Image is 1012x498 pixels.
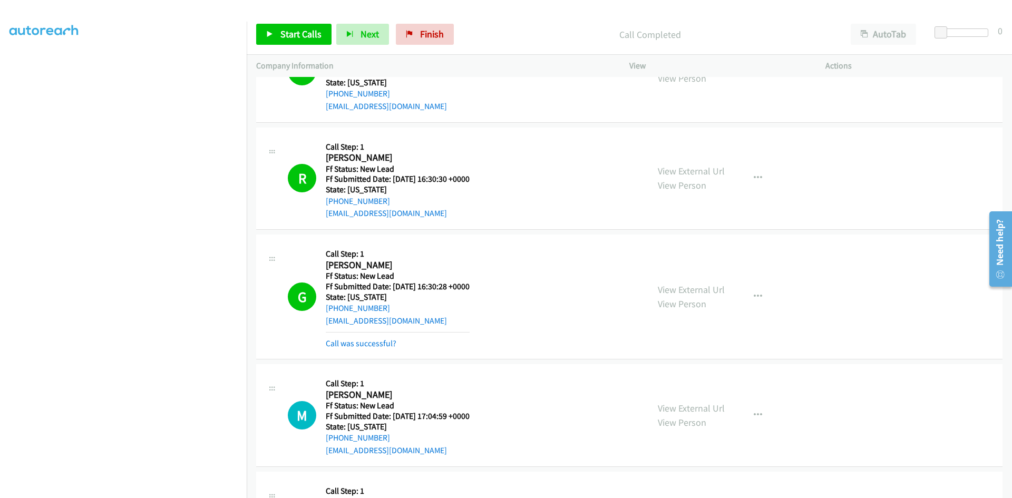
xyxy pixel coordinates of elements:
[326,433,390,443] a: [PHONE_NUMBER]
[256,24,332,45] a: Start Calls
[326,184,470,195] h5: State: [US_STATE]
[326,196,390,206] a: [PHONE_NUMBER]
[288,164,316,192] h1: R
[981,207,1012,291] iframe: Resource Center
[326,422,470,432] h5: State: [US_STATE]
[288,401,316,429] h1: M
[326,101,447,111] a: [EMAIL_ADDRESS][DOMAIN_NAME]
[326,338,396,348] a: Call was successful?
[396,24,454,45] a: Finish
[998,24,1003,38] div: 0
[940,28,988,37] div: Delay between calls (in seconds)
[326,152,470,164] h2: [PERSON_NAME]
[468,27,832,42] p: Call Completed
[326,77,470,88] h5: State: [US_STATE]
[658,165,725,177] a: View External Url
[326,389,470,401] h2: [PERSON_NAME]
[326,174,470,184] h5: Ff Submitted Date: [DATE] 16:30:30 +0000
[361,28,379,40] span: Next
[326,292,470,302] h5: State: [US_STATE]
[288,401,316,429] div: The call is yet to be attempted
[658,402,725,414] a: View External Url
[280,28,322,40] span: Start Calls
[658,416,706,428] a: View Person
[326,208,447,218] a: [EMAIL_ADDRESS][DOMAIN_NAME]
[326,378,470,389] h5: Call Step: 1
[336,24,389,45] button: Next
[326,271,470,281] h5: Ff Status: New Lead
[658,284,725,296] a: View External Url
[326,89,390,99] a: [PHONE_NUMBER]
[326,486,470,496] h5: Call Step: 1
[851,24,916,45] button: AutoTab
[326,281,470,292] h5: Ff Submitted Date: [DATE] 16:30:28 +0000
[326,445,447,455] a: [EMAIL_ADDRESS][DOMAIN_NAME]
[658,72,706,84] a: View Person
[658,298,706,310] a: View Person
[326,164,470,174] h5: Ff Status: New Lead
[326,401,470,411] h5: Ff Status: New Lead
[256,60,610,72] p: Company Information
[326,316,447,326] a: [EMAIL_ADDRESS][DOMAIN_NAME]
[288,282,316,311] h1: G
[326,249,470,259] h5: Call Step: 1
[326,142,470,152] h5: Call Step: 1
[825,60,1003,72] p: Actions
[326,411,470,422] h5: Ff Submitted Date: [DATE] 17:04:59 +0000
[326,259,470,271] h2: [PERSON_NAME]
[629,60,806,72] p: View
[658,179,706,191] a: View Person
[326,303,390,313] a: [PHONE_NUMBER]
[420,28,444,40] span: Finish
